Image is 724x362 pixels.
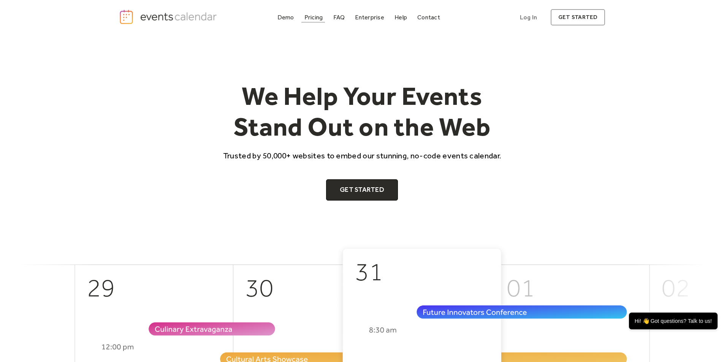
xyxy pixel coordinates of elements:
[326,179,398,201] a: Get Started
[333,15,345,19] div: FAQ
[414,12,443,22] a: Contact
[304,15,323,19] div: Pricing
[330,12,348,22] a: FAQ
[394,15,407,19] div: Help
[216,81,508,142] h1: We Help Your Events Stand Out on the Web
[277,15,294,19] div: Demo
[352,12,387,22] a: Enterprise
[274,12,297,22] a: Demo
[355,15,384,19] div: Enterprise
[512,9,545,25] a: Log In
[119,9,219,25] a: home
[216,150,508,161] p: Trusted by 50,000+ websites to embed our stunning, no-code events calendar.
[301,12,326,22] a: Pricing
[417,15,440,19] div: Contact
[391,12,410,22] a: Help
[551,9,605,25] a: get started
